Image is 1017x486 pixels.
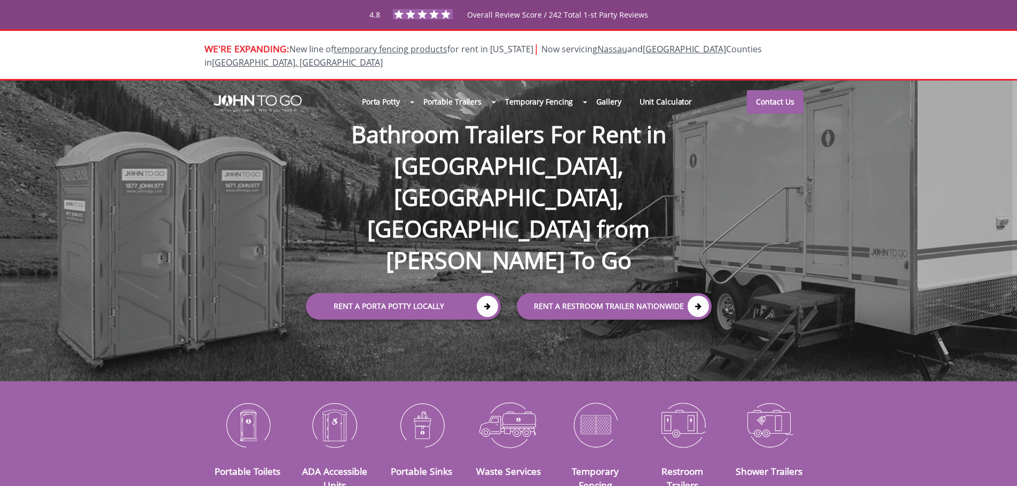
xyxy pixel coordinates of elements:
[306,293,501,320] a: Rent a Porta Potty Locally
[560,397,631,452] img: Temporary-Fencing-cion_N.png
[496,90,582,113] a: Temporary Fencing
[587,90,630,113] a: Gallery
[299,397,370,452] img: ADA-Accessible-Units-icon_N.png
[204,43,762,68] span: New line of for rent in [US_STATE]
[630,90,701,113] a: Unit Calculator
[215,465,280,477] a: Portable Toilets
[212,397,283,452] img: Portable-Toilets-icon_N.png
[204,43,762,68] span: Now servicing and Counties in
[386,397,457,452] img: Portable-Sinks-icon_N.png
[334,43,447,55] a: temporary fencing products
[214,95,302,112] img: JOHN to go
[212,57,383,68] a: [GEOGRAPHIC_DATA], [GEOGRAPHIC_DATA]
[643,43,726,55] a: [GEOGRAPHIC_DATA]
[414,90,491,113] a: Portable Trailers
[353,90,409,113] a: Porta Potty
[734,397,805,452] img: Shower-Trailers-icon_N.png
[369,10,380,20] span: 4.8
[517,293,712,320] a: rent a RESTROOM TRAILER Nationwide
[647,397,718,452] img: Restroom-Trailers-icon_N.png
[473,397,544,452] img: Waste-Services-icon_N.png
[476,465,541,477] a: Waste Services
[533,41,539,55] span: |
[597,43,627,55] a: Nassau
[391,465,452,477] a: Portable Sinks
[747,90,803,114] a: Contact Us
[204,42,289,55] span: WE'RE EXPANDING:
[736,465,802,477] a: Shower Trailers
[295,84,722,276] h1: Bathroom Trailers For Rent in [GEOGRAPHIC_DATA], [GEOGRAPHIC_DATA], [GEOGRAPHIC_DATA] from [PERSO...
[467,10,648,41] span: Overall Review Score / 242 Total 1-st Party Reviews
